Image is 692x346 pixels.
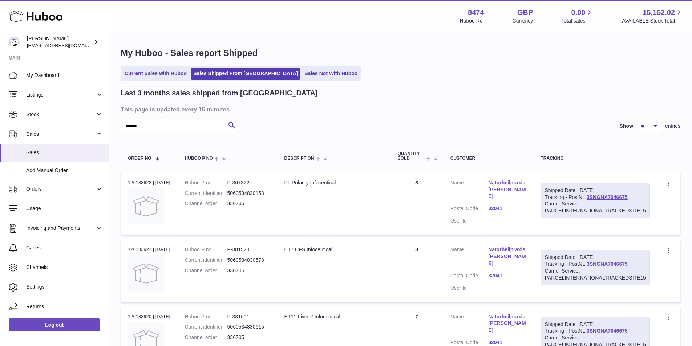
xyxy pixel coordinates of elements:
dd: 5060534830578 [227,257,270,264]
a: Naturheilpraxis [PERSON_NAME] [488,179,526,200]
a: Sales Shipped From [GEOGRAPHIC_DATA] [191,68,300,80]
a: Sales Not With Huboo [302,68,360,80]
div: Carrier Service: PARCELINTERNATIONALTRACKEDSITE15 [545,200,646,214]
div: [PERSON_NAME] [27,35,92,49]
dt: Name [450,179,488,202]
div: PL Polarity Infoceutical [284,179,383,186]
div: Tracking [541,156,650,161]
a: Current Sales with Huboo [122,68,189,80]
div: ET11 Liver 2 Infoceutical [284,313,383,320]
div: Shipped Date: [DATE] [545,321,646,328]
img: no-photo.jpg [128,255,164,292]
span: Order No [128,156,151,161]
strong: GBP [517,8,533,17]
a: Naturheilpraxis [PERSON_NAME] [488,313,526,334]
span: Description [284,156,314,161]
dt: User Id [450,217,488,224]
dd: 5060534830158 [227,190,270,197]
dd: P-367322 [227,179,270,186]
div: Tracking - PostNL: [541,183,650,219]
dt: Huboo P no [185,179,227,186]
h2: Last 3 months sales shipped from [GEOGRAPHIC_DATA] [121,88,318,98]
a: 82041 [488,339,526,346]
span: Quantity Sold [397,151,424,161]
dt: Channel order [185,200,227,207]
span: entries [665,123,680,130]
span: 0.00 [571,8,586,17]
a: Naturheilpraxis [PERSON_NAME] [488,246,526,267]
span: Orders [26,186,96,192]
dt: Current identifier [185,257,227,264]
dt: Huboo P no [185,313,227,320]
h1: My Huboo - Sales report Shipped [121,47,680,59]
a: 82041 [488,272,526,279]
span: Cases [26,244,103,251]
dd: P-381601 [227,313,270,320]
img: orders@neshealth.com [9,37,20,48]
dd: P-381520 [227,246,270,253]
span: Usage [26,205,103,212]
dt: Current identifier [185,323,227,330]
dt: Huboo P no [185,246,227,253]
span: 15,152.02 [643,8,675,17]
div: 126133922 | [DATE] [128,179,170,186]
span: Channels [26,264,103,271]
dd: 336705 [227,267,270,274]
div: Customer [450,156,526,161]
dt: Postal Code [450,205,488,214]
strong: 8474 [468,8,484,17]
td: 8 [390,239,443,302]
dt: Name [450,313,488,336]
img: no-photo.jpg [128,188,164,224]
a: 15,152.02 AVAILABLE Stock Total [622,8,683,24]
dt: Name [450,246,488,269]
label: Show [620,123,633,130]
dt: Postal Code [450,272,488,281]
span: Listings [26,91,96,98]
span: My Dashboard [26,72,103,79]
div: ET7 CFS Infoceutical [284,246,383,253]
dd: 336705 [227,200,270,207]
a: 3SNGNA7046675 [587,328,628,334]
dd: 5060534830615 [227,323,270,330]
span: Total sales [561,17,594,24]
div: 126133921 | [DATE] [128,246,170,253]
dt: Channel order [185,267,227,274]
a: 0.00 Total sales [561,8,594,24]
h3: This page is updated every 15 minutes [121,105,679,113]
td: 3 [390,172,443,235]
div: Shipped Date: [DATE] [545,187,646,194]
span: Stock [26,111,96,118]
dt: Channel order [185,334,227,341]
dt: Current identifier [185,190,227,197]
span: Add Manual Order [26,167,103,174]
div: Shipped Date: [DATE] [545,254,646,261]
span: Settings [26,284,103,290]
span: Invoicing and Payments [26,225,96,232]
span: Sales [26,131,96,138]
span: Sales [26,149,103,156]
dt: User Id [450,285,488,292]
div: Tracking - PostNL: [541,250,650,285]
div: Currency [513,17,533,24]
a: 82041 [488,205,526,212]
a: Log out [9,318,100,331]
div: Huboo Ref [460,17,484,24]
span: AVAILABLE Stock Total [622,17,683,24]
span: [EMAIL_ADDRESS][DOMAIN_NAME] [27,42,107,48]
a: 3SNGNA7046675 [587,261,628,267]
span: Huboo P no [185,156,213,161]
a: 3SNGNA7046675 [587,194,628,200]
div: Carrier Service: PARCELINTERNATIONALTRACKEDSITE15 [545,268,646,281]
div: 126133920 | [DATE] [128,313,170,320]
dd: 336705 [227,334,270,341]
span: Returns [26,303,103,310]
